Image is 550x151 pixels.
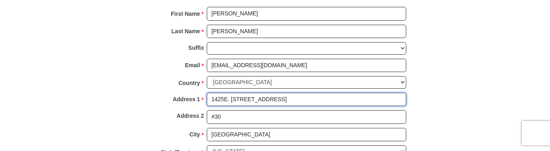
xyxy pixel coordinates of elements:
[185,60,200,71] strong: Email
[171,8,200,19] strong: First Name
[178,77,200,89] strong: Country
[189,129,200,140] strong: City
[176,110,204,121] strong: Address 2
[188,42,204,53] strong: Suffix
[172,26,200,37] strong: Last Name
[173,94,200,105] strong: Address 1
